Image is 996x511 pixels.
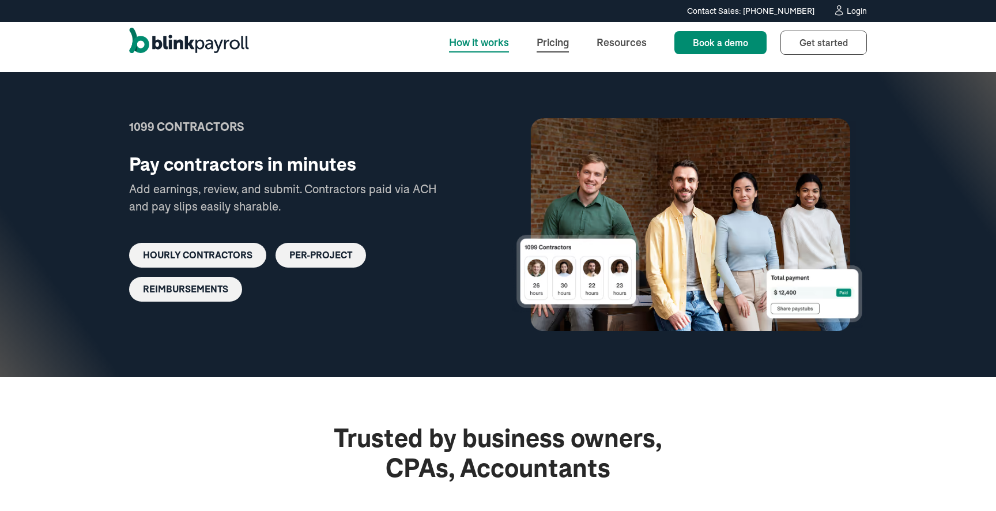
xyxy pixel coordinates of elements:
[587,30,656,55] a: Resources
[798,386,996,511] iframe: Chat Widget
[527,30,578,55] a: Pricing
[129,118,438,136] div: 1099 CONTRACTORS
[799,37,848,48] span: Get started
[833,5,867,17] a: Login
[129,28,249,58] a: home
[129,154,438,176] h2: Pay contractors in minutes
[847,7,867,15] div: Login
[780,31,867,55] a: Get started
[693,37,748,48] span: Book a demo
[143,284,228,295] div: reimbursements
[289,250,352,261] div: per-project
[674,31,767,54] a: Book a demo
[440,30,518,55] a: How it works
[304,423,692,484] h2: Trusted by business owners, CPAs, Accountants
[687,5,814,17] div: Contact Sales: [PHONE_NUMBER]
[129,181,438,215] div: Add earnings, review, and submit. Contractors paid via ACH and pay slips easily sharable.
[143,250,252,261] div: hourly contractors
